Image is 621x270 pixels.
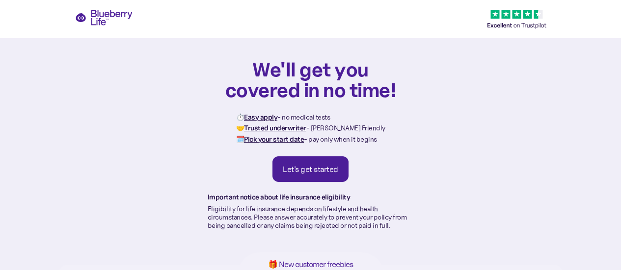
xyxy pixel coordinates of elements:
[272,156,349,182] a: Let's get started
[225,59,397,100] h1: We'll get you covered in no time!
[283,164,338,174] div: Let's get started
[244,135,304,144] strong: Pick your start date
[244,123,306,132] strong: Trusted underwriter
[253,260,369,269] h1: 🎁 New customer freebies
[236,112,385,145] p: ⏱️ - no medical tests 🤝 - [PERSON_NAME] Friendly 🗓️ - pay only when it begins
[244,113,277,122] strong: Easy apply
[208,193,351,201] strong: Important notice about life insurance eligibility
[208,205,414,229] p: Eligibility for life insurance depends on lifestyle and health circumstances. Please answer accur...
